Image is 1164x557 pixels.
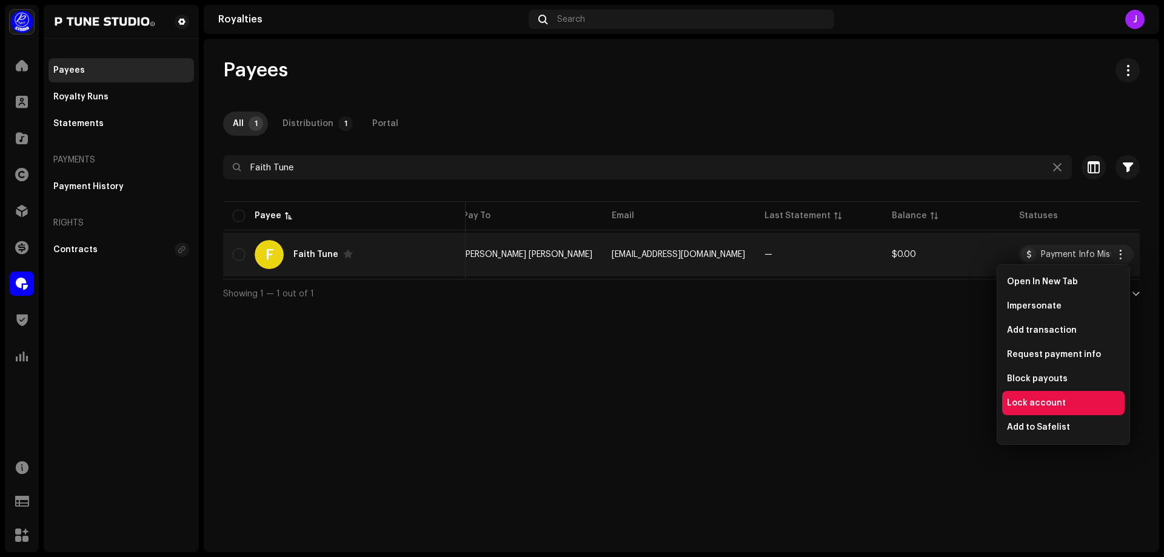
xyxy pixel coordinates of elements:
[53,65,85,75] div: Payees
[53,245,98,255] div: Contracts
[1125,10,1145,29] div: J
[48,112,194,136] re-m-nav-item: Statements
[53,92,109,102] div: Royalty Runs
[1007,398,1066,408] span: Lock account
[1007,301,1062,311] span: Impersonate
[223,58,288,82] span: Payees
[255,240,284,269] div: F
[463,250,592,259] span: Shahadat Hossain Sabbir
[372,112,398,136] div: Portal
[892,250,916,259] span: $0.00
[1041,250,1126,259] div: Payment Info Missing
[764,250,772,259] span: —
[48,175,194,199] re-m-nav-item: Payment History
[1007,325,1077,335] span: Add transaction
[255,210,281,222] div: Payee
[53,15,155,29] img: 014156fc-5ea7-42a8-85d9-84b6ed52d0f4
[1007,277,1078,287] span: Open In New Tab
[48,58,194,82] re-m-nav-item: Payees
[283,112,333,136] div: Distribution
[48,208,194,238] re-a-nav-header: Rights
[53,119,104,128] div: Statements
[233,112,244,136] div: All
[249,116,263,131] p-badge: 1
[1007,374,1068,384] span: Block payouts
[48,238,194,262] re-m-nav-item: Contracts
[218,15,524,24] div: Royalties
[293,250,338,259] div: Faith Tune
[1007,422,1070,432] span: Add to Safelist
[764,210,831,222] div: Last Statement
[48,85,194,109] re-m-nav-item: Royalty Runs
[223,155,1072,179] input: Search
[612,250,745,259] span: shahadathossainsabbir181@gmail.com
[557,15,585,24] span: Search
[10,10,34,34] img: a1dd4b00-069a-4dd5-89ed-38fbdf7e908f
[53,182,124,192] div: Payment History
[1007,350,1101,359] span: Request payment info
[892,210,927,222] div: Balance
[338,116,353,131] p-badge: 1
[48,145,194,175] re-a-nav-header: Payments
[223,290,314,298] span: Showing 1 — 1 out of 1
